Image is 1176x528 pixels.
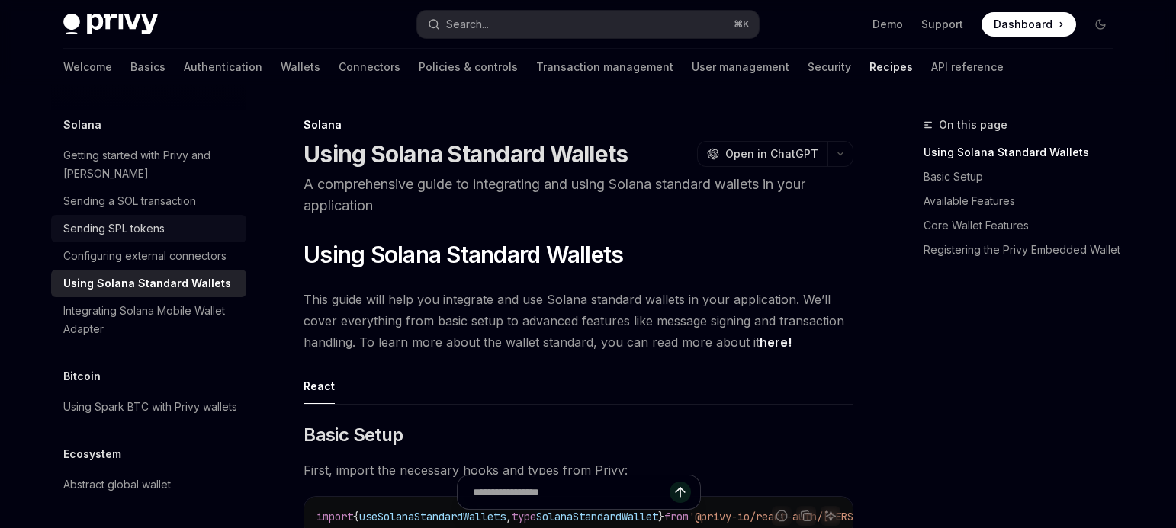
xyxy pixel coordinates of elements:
[473,475,670,509] input: Ask a question...
[1088,12,1113,37] button: Toggle dark mode
[924,165,1125,189] a: Basic Setup
[808,49,851,85] a: Security
[63,367,101,386] h5: Bitcoin
[51,215,246,242] a: Sending SPL tokens
[51,270,246,297] a: Using Solana Standard Wallets
[51,471,246,498] a: Abstract global wallet
[63,247,227,265] div: Configuring external connectors
[51,242,246,270] a: Configuring external connectors
[63,398,237,416] div: Using Spark BTC with Privy wallets
[51,297,246,343] a: Integrating Solana Mobile Wallet Adapter
[63,14,158,35] img: dark logo
[51,393,246,421] a: Using Spark BTC with Privy wallets
[63,192,196,210] div: Sending a SOL transaction
[921,17,963,32] a: Support
[304,140,628,168] h1: Using Solana Standard Wallets
[63,116,101,134] h5: Solana
[419,49,518,85] a: Policies & controls
[130,49,165,85] a: Basics
[63,445,121,463] h5: Ecosystem
[924,189,1125,213] a: Available Features
[931,49,1004,85] a: API reference
[51,142,246,187] a: Getting started with Privy and [PERSON_NAME]
[304,289,853,353] span: This guide will help you integrate and use Solana standard wallets in your application. We’ll cov...
[339,49,400,85] a: Connectors
[725,146,818,162] span: Open in ChatGPT
[51,187,246,215] a: Sending a SOL transaction
[63,219,165,238] div: Sending SPL tokens
[994,17,1052,32] span: Dashboard
[304,368,335,404] div: React
[869,49,913,85] a: Recipes
[872,17,903,32] a: Demo
[536,49,673,85] a: Transaction management
[692,49,789,85] a: User management
[446,15,489,34] div: Search...
[924,140,1125,165] a: Using Solana Standard Wallets
[924,238,1125,262] a: Registering the Privy Embedded Wallet
[63,274,231,293] div: Using Solana Standard Wallets
[697,141,827,167] button: Open in ChatGPT
[63,146,237,183] div: Getting started with Privy and [PERSON_NAME]
[304,117,853,133] div: Solana
[734,18,750,30] span: ⌘ K
[670,482,691,503] button: Send message
[184,49,262,85] a: Authentication
[63,49,112,85] a: Welcome
[304,423,403,447] span: Basic Setup
[63,475,171,494] div: Abstract global wallet
[924,213,1125,238] a: Core Wallet Features
[760,334,792,350] a: here!
[304,174,853,216] p: A comprehensive guide to integrating and using Solana standard wallets in your application
[304,241,623,268] span: Using Solana Standard Wallets
[939,116,1007,134] span: On this page
[417,11,759,38] button: Open search
[281,49,320,85] a: Wallets
[982,12,1076,37] a: Dashboard
[304,459,853,481] span: First, import the necessary hooks and types from Privy:
[63,302,237,338] div: Integrating Solana Mobile Wallet Adapter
